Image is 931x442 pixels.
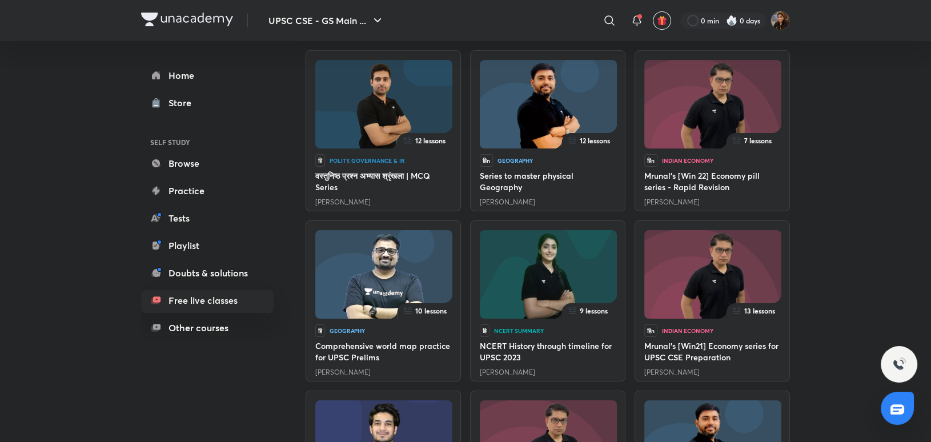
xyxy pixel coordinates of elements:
span: हिn [480,154,493,167]
img: ttu [892,357,906,371]
h6: Comprehensive world map practice for UPSC Prelims [315,340,451,363]
a: edu-thumbnailedu-image12 lessonsहिnGeographySeries to master physical Geography[PERSON_NAME] [470,50,625,211]
a: [PERSON_NAME] [315,198,371,206]
a: edu-thumbnailedu-image7 lessonsहिnIndian EconomyMrunal’s [Win 22] Economy pill series - Rapid Rev... [635,50,790,211]
img: edu-image [335,232,432,321]
a: Practice [141,179,274,202]
img: edu-thumbnail [480,60,617,148]
img: edu-thumbnail [315,60,452,148]
img: edu-thumbnail [644,230,781,319]
a: [PERSON_NAME] [644,368,700,376]
button: UPSC CSE - GS Main ... [262,9,391,32]
a: Other courses [141,316,274,339]
a: Playlist [141,234,274,257]
span: 13 lessons [744,306,775,315]
span: 12 lessons [415,136,446,145]
img: streak [726,15,737,26]
img: edu-image [335,62,432,151]
div: Polity, Governance & IR [330,157,405,164]
img: edu-image [664,62,761,151]
img: edu-image [500,232,597,321]
a: edu-thumbnailedu-image10 lessonsहिGeographyComprehensive world map practice for UPSC Prelims[PERS... [306,220,461,381]
div: Store [168,96,198,110]
span: हि [480,324,489,337]
span: 9 lessons [580,306,608,315]
span: हि [315,324,325,337]
a: edu-thumbnailedu-image9 lessonsहिNCERT SummaryNCERT History through timeline for UPSC 2023[PERSON... [470,220,625,381]
img: Varsha Parashar [771,11,790,30]
h6: Mrunal’s [Win 22] Economy pill series - Rapid Revision [644,170,780,193]
a: Browse [141,152,274,175]
h6: Mrunal's [Win21] Economy series for UPSC CSE Preparation [644,340,780,363]
img: edu-thumbnail [480,230,617,319]
span: हि [315,154,325,167]
span: 10 lessons [415,306,447,315]
div: Indian Economy [662,157,713,164]
a: Home [141,64,274,87]
span: 12 lessons [580,136,610,145]
a: Free live classes [141,289,274,312]
span: 7 lessons [744,136,772,145]
a: Store [141,91,274,114]
a: Tests [141,207,274,230]
a: edu-thumbnailedu-image13 lessonsहिnIndian EconomyMrunal's [Win21] Economy series for UPSC CSE Pre... [635,220,790,381]
a: [PERSON_NAME] [480,198,535,206]
img: avatar [657,15,667,26]
h6: Series to master physical Geography [480,170,616,193]
button: avatar [653,11,671,30]
a: [PERSON_NAME] [644,198,700,206]
a: Company Logo [141,13,233,29]
div: Geography [497,157,533,164]
div: Indian Economy [662,327,713,334]
h6: वस्तुनिष्ठ प्रश्न अभ्यास श्रृंखला | MCQ Series [315,170,451,193]
img: edu-image [664,232,761,321]
img: edu-thumbnail [315,230,452,319]
span: हिn [644,154,657,167]
img: edu-image [500,62,597,151]
div: Geography [330,327,365,334]
h6: SELF STUDY [141,132,274,152]
img: Company Logo [141,13,233,26]
a: Doubts & solutions [141,262,274,284]
h6: NCERT History through timeline for UPSC 2023 [480,340,616,363]
a: [PERSON_NAME] [315,368,371,376]
div: NCERT Summary [494,327,544,334]
a: edu-thumbnailedu-image12 lessonsहिPolity, Governance & IRवस्तुनिष्ठ प्रश्न अभ्यास श्रृंखला | MCQ ... [306,50,461,211]
a: [PERSON_NAME] [480,368,535,376]
span: हिn [644,324,657,337]
img: edu-thumbnail [644,60,781,148]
